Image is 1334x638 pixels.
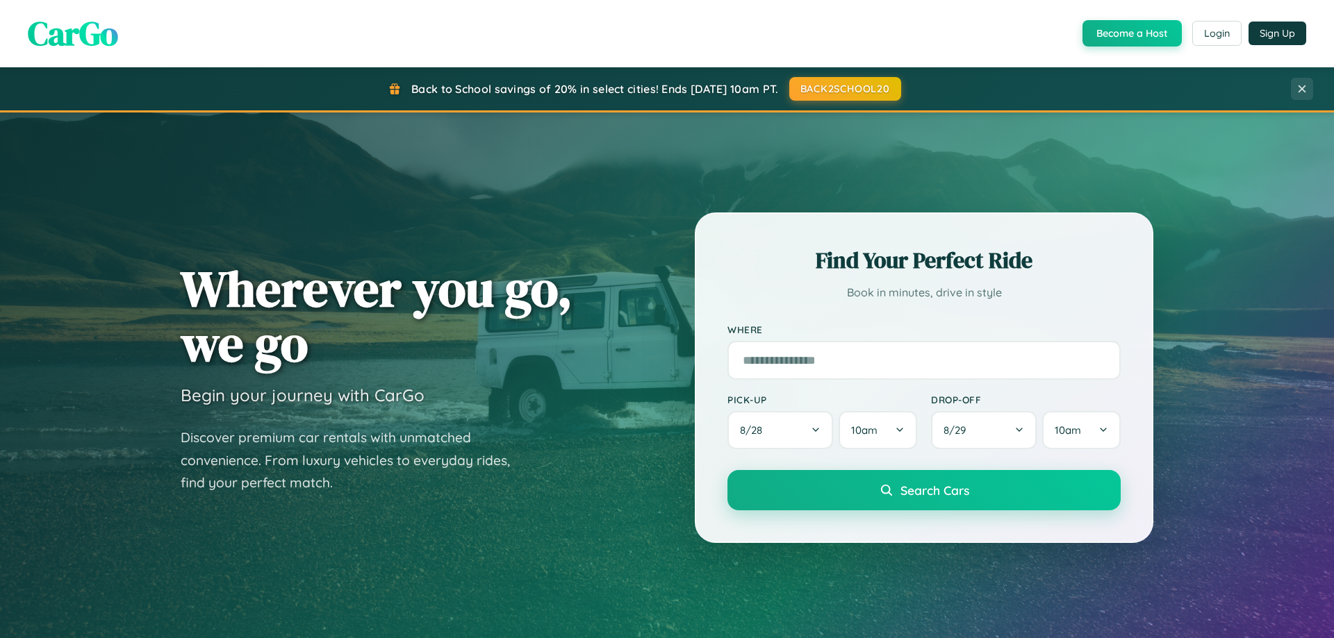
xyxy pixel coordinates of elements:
button: Become a Host [1082,20,1182,47]
h1: Wherever you go, we go [181,261,573,371]
button: Search Cars [727,470,1121,510]
button: BACK2SCHOOL20 [789,77,901,101]
label: Where [727,324,1121,335]
span: CarGo [28,10,118,56]
span: 8 / 29 [944,423,973,437]
button: 8/28 [727,411,833,449]
button: Login [1192,21,1242,46]
button: Sign Up [1249,22,1306,45]
span: 8 / 28 [740,423,769,437]
span: 10am [851,423,878,437]
button: 10am [1042,411,1121,449]
label: Drop-off [931,394,1121,405]
span: 10am [1055,423,1081,437]
h3: Begin your journey with CarGo [181,385,425,405]
p: Book in minutes, drive in style [727,283,1121,303]
p: Discover premium car rentals with unmatched convenience. From luxury vehicles to everyday rides, ... [181,426,528,494]
label: Pick-up [727,394,917,405]
span: Back to School savings of 20% in select cities! Ends [DATE] 10am PT. [411,82,778,96]
h2: Find Your Perfect Ride [727,245,1121,276]
span: Search Cars [900,482,969,498]
button: 8/29 [931,411,1037,449]
button: 10am [839,411,917,449]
